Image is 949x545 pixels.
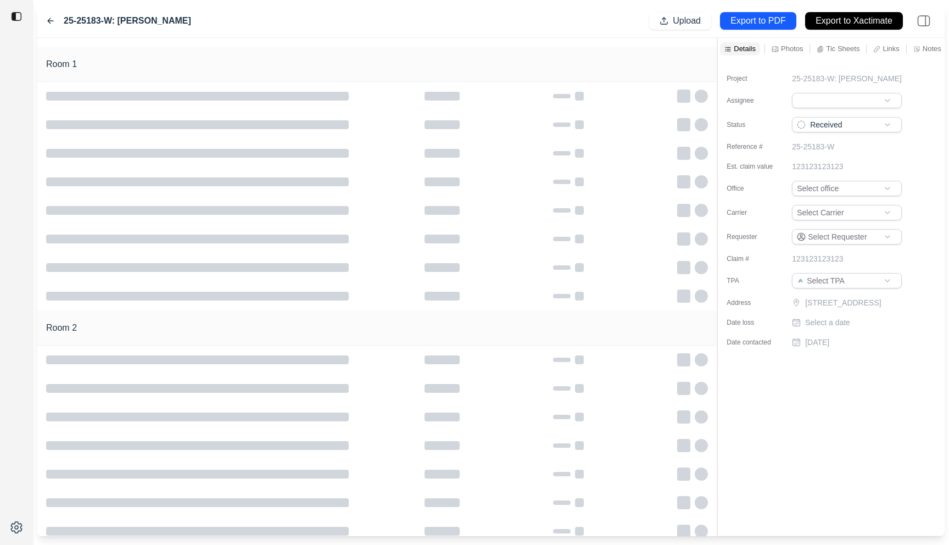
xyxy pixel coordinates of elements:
p: 123123123123 [792,253,843,264]
label: Assignee [727,96,781,105]
label: Status [727,120,781,129]
label: Office [727,184,781,193]
label: Reference # [727,142,781,151]
p: Links [883,44,899,53]
label: Date loss [727,318,781,327]
p: Notes [923,44,941,53]
label: Carrier [727,208,781,217]
label: TPA [727,276,781,285]
button: Export to PDF [720,12,796,30]
h1: Room 1 [46,58,77,71]
p: Details [734,44,756,53]
p: Export to Xactimate [816,15,892,27]
p: Tic Sheets [826,44,859,53]
p: [STREET_ADDRESS] [805,297,904,308]
p: Upload [673,15,701,27]
label: Project [727,74,781,83]
p: 123123123123 [792,161,843,172]
button: Upload [649,12,711,30]
label: Claim # [727,254,781,263]
button: Export to Xactimate [805,12,903,30]
label: Est. claim value [727,162,781,171]
p: Export to PDF [730,15,785,27]
img: toggle sidebar [11,11,22,22]
img: right-panel.svg [912,9,936,33]
label: Requester [727,232,781,241]
p: Select a date [805,317,850,328]
label: 25-25183-W: [PERSON_NAME] [64,14,191,27]
p: 25-25183-W [792,141,834,152]
label: Date contacted [727,338,781,347]
p: [DATE] [805,337,829,348]
p: Photos [781,44,803,53]
p: 25-25183-W: [PERSON_NAME] [792,73,902,84]
h1: Room 2 [46,321,77,335]
label: Address [727,298,781,307]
